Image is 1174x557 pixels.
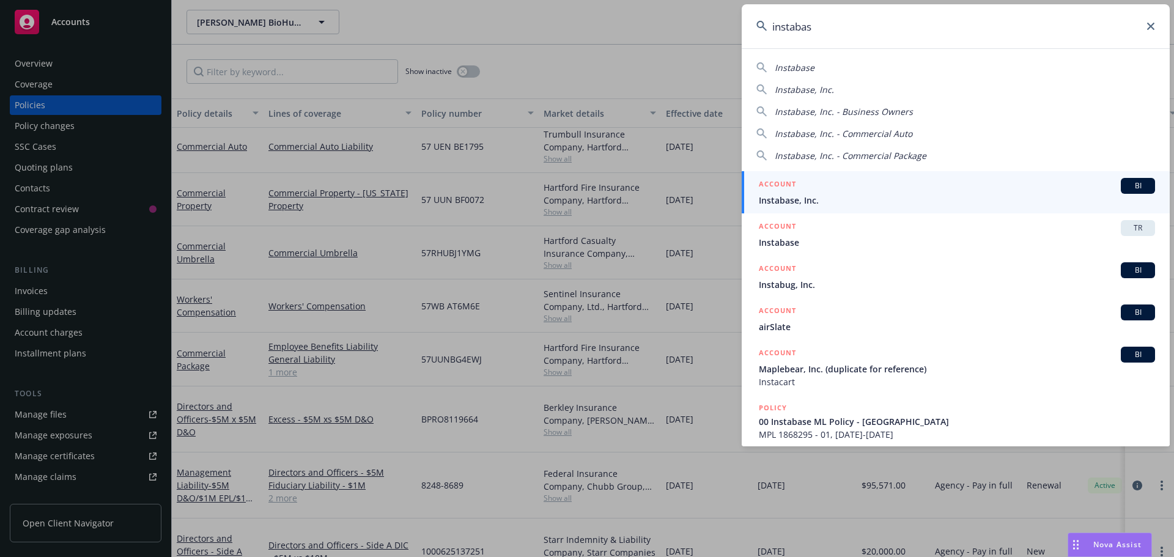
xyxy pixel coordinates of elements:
[1068,533,1152,557] button: Nova Assist
[759,236,1155,249] span: Instabase
[1126,349,1150,360] span: BI
[759,278,1155,291] span: Instabug, Inc.
[775,150,926,161] span: Instabase, Inc. - Commercial Package
[759,402,787,414] h5: POLICY
[775,106,913,117] span: Instabase, Inc. - Business Owners
[1126,265,1150,276] span: BI
[775,84,834,95] span: Instabase, Inc.
[1126,180,1150,191] span: BI
[1068,533,1084,556] div: Drag to move
[1126,307,1150,318] span: BI
[775,128,912,139] span: Instabase, Inc. - Commercial Auto
[759,428,1155,441] span: MPL 1868295 - 01, [DATE]-[DATE]
[742,4,1170,48] input: Search...
[759,415,1155,428] span: 00 Instabase ML Policy - [GEOGRAPHIC_DATA]
[759,363,1155,375] span: Maplebear, Inc. (duplicate for reference)
[759,178,796,193] h5: ACCOUNT
[759,347,796,361] h5: ACCOUNT
[759,375,1155,388] span: Instacart
[759,262,796,277] h5: ACCOUNT
[742,213,1170,256] a: ACCOUNTTRInstabase
[742,340,1170,395] a: ACCOUNTBIMaplebear, Inc. (duplicate for reference)Instacart
[742,171,1170,213] a: ACCOUNTBIInstabase, Inc.
[759,320,1155,333] span: airSlate
[1093,539,1142,550] span: Nova Assist
[759,220,796,235] h5: ACCOUNT
[742,298,1170,340] a: ACCOUNTBIairSlate
[1126,223,1150,234] span: TR
[775,62,814,73] span: Instabase
[742,395,1170,448] a: POLICY00 Instabase ML Policy - [GEOGRAPHIC_DATA]MPL 1868295 - 01, [DATE]-[DATE]
[759,194,1155,207] span: Instabase, Inc.
[742,256,1170,298] a: ACCOUNTBIInstabug, Inc.
[759,304,796,319] h5: ACCOUNT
